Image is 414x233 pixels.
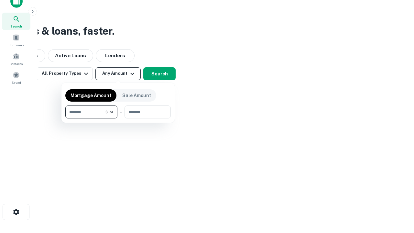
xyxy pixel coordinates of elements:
[120,105,122,118] div: -
[105,109,113,115] span: $1M
[71,92,111,99] p: Mortgage Amount
[122,92,151,99] p: Sale Amount
[382,181,414,212] iframe: Chat Widget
